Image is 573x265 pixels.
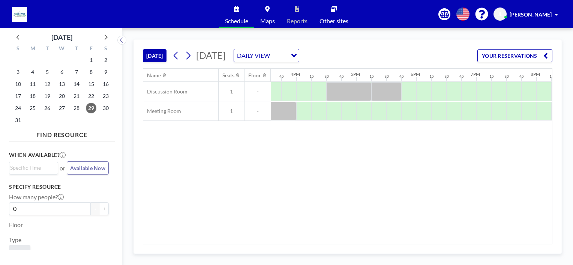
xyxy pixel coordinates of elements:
span: Other sites [319,18,348,24]
span: [DATE] [196,50,226,61]
span: or [60,164,65,172]
h4: FIND RESOURCE [9,128,115,139]
span: Room [12,248,27,256]
div: 45 [279,74,284,79]
div: 7PM [471,71,480,77]
span: Friday, August 8, 2025 [86,67,96,77]
span: Sunday, August 24, 2025 [13,103,23,113]
span: JL [498,11,502,18]
input: Search for option [272,51,286,60]
div: M [25,44,40,54]
div: 5PM [351,71,360,77]
span: Monday, August 11, 2025 [27,79,38,89]
span: Saturday, August 2, 2025 [100,55,111,65]
button: + [100,202,109,215]
div: Floor [248,72,261,79]
button: - [91,202,100,215]
div: Search for option [234,49,299,62]
span: - [244,88,271,95]
span: Monday, August 18, 2025 [27,91,38,101]
span: Saturday, August 23, 2025 [100,91,111,101]
span: 1 [219,88,244,95]
span: Saturday, August 16, 2025 [100,79,111,89]
div: 30 [384,74,389,79]
div: 45 [339,74,344,79]
span: Sunday, August 31, 2025 [13,115,23,125]
label: Type [9,236,21,244]
div: T [69,44,84,54]
span: [PERSON_NAME] [510,11,552,18]
div: S [11,44,25,54]
div: F [84,44,98,54]
div: 45 [459,74,464,79]
div: 4PM [291,71,300,77]
span: Friday, August 15, 2025 [86,79,96,89]
span: Thursday, August 7, 2025 [71,67,82,77]
div: 15 [489,74,494,79]
label: Floor [9,221,23,229]
span: Tuesday, August 26, 2025 [42,103,52,113]
div: 45 [399,74,404,79]
span: Friday, August 22, 2025 [86,91,96,101]
div: Name [147,72,161,79]
span: Wednesday, August 13, 2025 [57,79,67,89]
span: - [244,108,271,114]
div: 30 [504,74,509,79]
span: Tuesday, August 5, 2025 [42,67,52,77]
div: [DATE] [51,32,72,42]
span: Sunday, August 10, 2025 [13,79,23,89]
div: 45 [519,74,524,79]
span: Discussion Room [143,88,187,95]
span: Sunday, August 17, 2025 [13,91,23,101]
div: Seats [222,72,234,79]
span: Sunday, August 3, 2025 [13,67,23,77]
span: Friday, August 1, 2025 [86,55,96,65]
span: Thursday, August 21, 2025 [71,91,82,101]
span: Meeting Room [143,108,181,114]
div: 15 [549,74,554,79]
span: Available Now [70,165,105,171]
div: Search for option [9,162,58,173]
span: Maps [260,18,275,24]
div: 30 [444,74,449,79]
span: Reports [287,18,307,24]
span: Wednesday, August 6, 2025 [57,67,67,77]
button: [DATE] [143,49,166,62]
span: Friday, August 29, 2025 [86,103,96,113]
span: Thursday, August 14, 2025 [71,79,82,89]
span: 1 [219,108,244,114]
span: Monday, August 25, 2025 [27,103,38,113]
input: Search for option [10,164,54,172]
h3: Specify resource [9,184,109,190]
span: Wednesday, August 27, 2025 [57,103,67,113]
span: Wednesday, August 20, 2025 [57,91,67,101]
div: 30 [324,74,329,79]
div: S [98,44,113,54]
button: YOUR RESERVATIONS [477,49,552,62]
span: Thursday, August 28, 2025 [71,103,82,113]
div: 6PM [411,71,420,77]
div: T [40,44,55,54]
button: Available Now [67,161,109,175]
span: Tuesday, August 12, 2025 [42,79,52,89]
span: Saturday, August 9, 2025 [100,67,111,77]
div: 15 [369,74,374,79]
div: W [55,44,69,54]
img: organization-logo [12,7,27,22]
span: Schedule [225,18,248,24]
span: Monday, August 4, 2025 [27,67,38,77]
div: 15 [309,74,314,79]
label: How many people? [9,193,64,201]
span: DAILY VIEW [235,51,271,60]
div: 15 [429,74,434,79]
span: Saturday, August 30, 2025 [100,103,111,113]
span: Tuesday, August 19, 2025 [42,91,52,101]
div: 8PM [531,71,540,77]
